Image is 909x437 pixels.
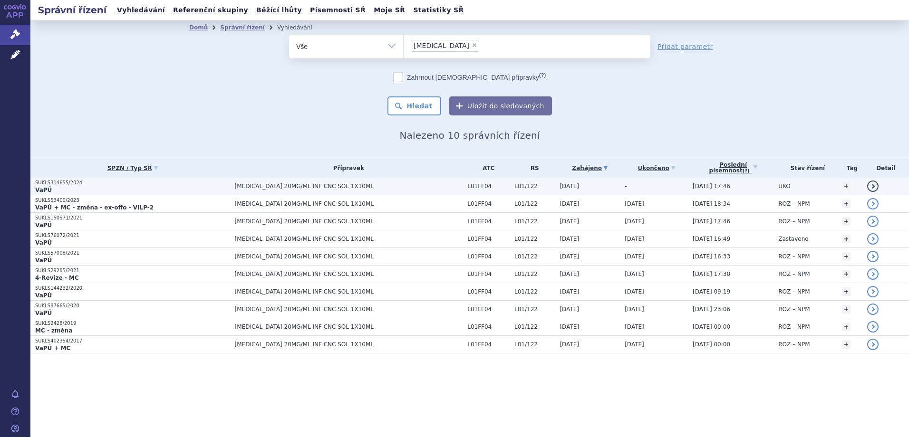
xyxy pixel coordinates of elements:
[35,197,230,204] p: SUKLS53400/2023
[35,310,52,316] strong: VaPÚ
[693,271,730,277] span: [DATE] 17:30
[842,199,851,208] a: +
[514,323,555,330] span: L01/122
[842,252,851,261] a: +
[560,183,579,190] span: [DATE]
[658,42,713,51] a: Přidat parametr
[693,200,730,207] span: [DATE] 18:34
[560,236,579,242] span: [DATE]
[35,292,52,299] strong: VaPÚ
[693,306,730,313] span: [DATE] 23:06
[693,253,730,260] span: [DATE] 16:33
[778,323,810,330] span: ROZ – NPM
[867,339,879,350] a: detail
[387,96,441,115] button: Hledat
[625,323,644,330] span: [DATE]
[235,218,463,225] span: [MEDICAL_DATA] 20MG/ML INF CNC SOL 1X10ML
[35,250,230,256] p: SUKLS57008/2021
[514,183,555,190] span: L01/122
[467,341,510,348] span: L01FF04
[514,288,555,295] span: L01/122
[467,183,510,190] span: L01FF04
[560,323,579,330] span: [DATE]
[867,216,879,227] a: detail
[35,338,230,344] p: SUKLS402354/2017
[35,327,72,334] strong: MC - změna
[867,233,879,245] a: detail
[35,257,52,264] strong: VaPÚ
[235,288,463,295] span: [MEDICAL_DATA] 20MG/ML INF CNC SOL 1X10ML
[472,42,477,48] span: ×
[625,200,644,207] span: [DATE]
[235,306,463,313] span: [MEDICAL_DATA] 20MG/ML INF CNC SOL 1X10ML
[693,183,730,190] span: [DATE] 17:46
[867,268,879,280] a: detail
[560,161,620,175] a: Zahájeno
[514,306,555,313] span: L01/122
[560,341,579,348] span: [DATE]
[467,288,510,295] span: L01FF04
[842,182,851,190] a: +
[510,158,555,178] th: RS
[514,218,555,225] span: L01/122
[35,303,230,309] p: SUKLS87665/2020
[625,271,644,277] span: [DATE]
[778,236,808,242] span: Zastaveno
[625,218,644,225] span: [DATE]
[235,323,463,330] span: [MEDICAL_DATA] 20MG/ML INF CNC SOL 1X10ML
[842,323,851,331] a: +
[514,236,555,242] span: L01/122
[842,217,851,226] a: +
[560,271,579,277] span: [DATE]
[449,96,552,115] button: Uložit do sledovaných
[693,218,730,225] span: [DATE] 17:46
[560,253,579,260] span: [DATE]
[514,200,555,207] span: L01/122
[235,253,463,260] span: [MEDICAL_DATA] 20MG/ML INF CNC SOL 1X10ML
[35,161,230,175] a: SPZN / Typ SŘ
[693,323,730,330] span: [DATE] 00:00
[778,183,790,190] span: UKO
[778,306,810,313] span: ROZ – NPM
[778,271,810,277] span: ROZ – NPM
[693,341,730,348] span: [DATE] 00:00
[410,4,466,17] a: Statistiky SŘ
[778,218,810,225] span: ROZ – NPM
[235,271,463,277] span: [MEDICAL_DATA] 20MG/ML INF CNC SOL 1X10ML
[539,72,546,78] abbr: (?)
[514,271,555,277] span: L01/122
[867,321,879,332] a: detail
[467,306,510,313] span: L01FF04
[189,24,208,31] a: Domů
[625,288,644,295] span: [DATE]
[842,305,851,313] a: +
[30,3,114,17] h2: Správní řízení
[467,218,510,225] span: L01FF04
[467,271,510,277] span: L01FF04
[467,253,510,260] span: L01FF04
[625,161,688,175] a: Ukončeno
[35,285,230,292] p: SUKLS144232/2020
[482,39,487,51] input: [MEDICAL_DATA]
[277,20,325,35] li: Vyhledávání
[463,158,510,178] th: ATC
[467,200,510,207] span: L01FF04
[235,341,463,348] span: [MEDICAL_DATA] 20MG/ML INF CNC SOL 1X10ML
[35,180,230,186] p: SUKLS314655/2024
[842,287,851,296] a: +
[35,345,70,351] strong: VaPÚ + MC
[778,253,810,260] span: ROZ – NPM
[842,340,851,349] a: +
[35,275,79,281] strong: 4-Revize - MC
[414,42,469,49] span: [MEDICAL_DATA]
[235,183,463,190] span: [MEDICAL_DATA] 20MG/ML INF CNC SOL 1X10ML
[394,73,546,82] label: Zahrnout [DEMOGRAPHIC_DATA] přípravky
[220,24,265,31] a: Správní řízení
[625,183,627,190] span: -
[35,215,230,221] p: SUKLS150571/2021
[514,253,555,260] span: L01/122
[307,4,368,17] a: Písemnosti SŘ
[867,304,879,315] a: detail
[560,306,579,313] span: [DATE]
[867,286,879,297] a: detail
